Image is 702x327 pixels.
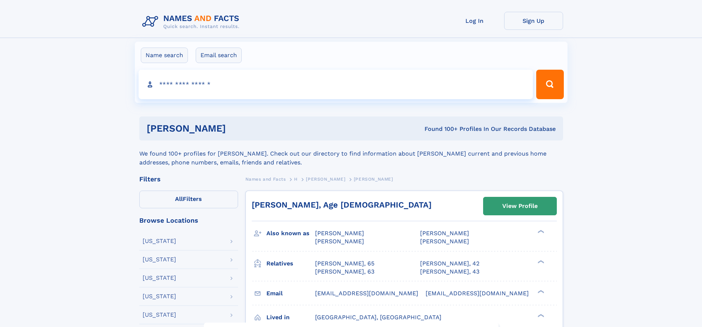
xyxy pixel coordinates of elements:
input: search input [139,70,533,99]
span: H [294,177,298,182]
a: [PERSON_NAME], 65 [315,260,374,268]
div: Filters [139,176,238,182]
a: H [294,174,298,184]
a: Names and Facts [245,174,286,184]
img: Logo Names and Facts [139,12,245,32]
a: [PERSON_NAME] [306,174,345,184]
span: All [175,195,183,202]
a: [PERSON_NAME], 63 [315,268,374,276]
h3: Lived in [266,311,315,324]
h1: [PERSON_NAME] [147,124,325,133]
span: [PERSON_NAME] [315,238,364,245]
span: [PERSON_NAME] [354,177,393,182]
span: [PERSON_NAME] [315,230,364,237]
a: Log In [445,12,504,30]
div: [US_STATE] [143,293,176,299]
span: [PERSON_NAME] [420,238,469,245]
div: ❯ [536,229,545,234]
span: [EMAIL_ADDRESS][DOMAIN_NAME] [426,290,529,297]
div: [US_STATE] [143,238,176,244]
div: Browse Locations [139,217,238,224]
h3: Also known as [266,227,315,240]
a: View Profile [483,197,556,215]
a: Sign Up [504,12,563,30]
div: Found 100+ Profiles In Our Records Database [325,125,556,133]
label: Name search [141,48,188,63]
div: View Profile [502,198,538,215]
h3: Relatives [266,257,315,270]
label: Email search [196,48,242,63]
div: [US_STATE] [143,257,176,262]
label: Filters [139,191,238,208]
div: We found 100+ profiles for [PERSON_NAME]. Check out our directory to find information about [PERS... [139,140,563,167]
div: ❯ [536,259,545,264]
div: ❯ [536,313,545,318]
div: ❯ [536,289,545,294]
div: [US_STATE] [143,312,176,318]
a: [PERSON_NAME], 42 [420,260,479,268]
h3: Email [266,287,315,300]
button: Search Button [536,70,563,99]
a: [PERSON_NAME], Age [DEMOGRAPHIC_DATA] [252,200,432,209]
a: [PERSON_NAME], 43 [420,268,479,276]
span: [PERSON_NAME] [306,177,345,182]
div: [US_STATE] [143,275,176,281]
span: [EMAIL_ADDRESS][DOMAIN_NAME] [315,290,418,297]
span: [GEOGRAPHIC_DATA], [GEOGRAPHIC_DATA] [315,314,441,321]
span: [PERSON_NAME] [420,230,469,237]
